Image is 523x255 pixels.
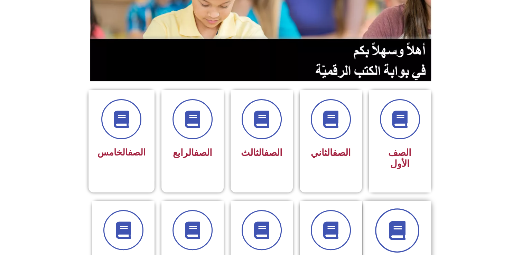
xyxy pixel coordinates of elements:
[194,147,212,158] a: الصف
[388,147,411,169] span: الصف الأول
[311,147,351,158] span: الثاني
[241,147,282,158] span: الثالث
[264,147,282,158] a: الصف
[173,147,212,158] span: الرابع
[333,147,351,158] a: الصف
[97,147,146,158] span: الخامس
[128,147,146,158] a: الصف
